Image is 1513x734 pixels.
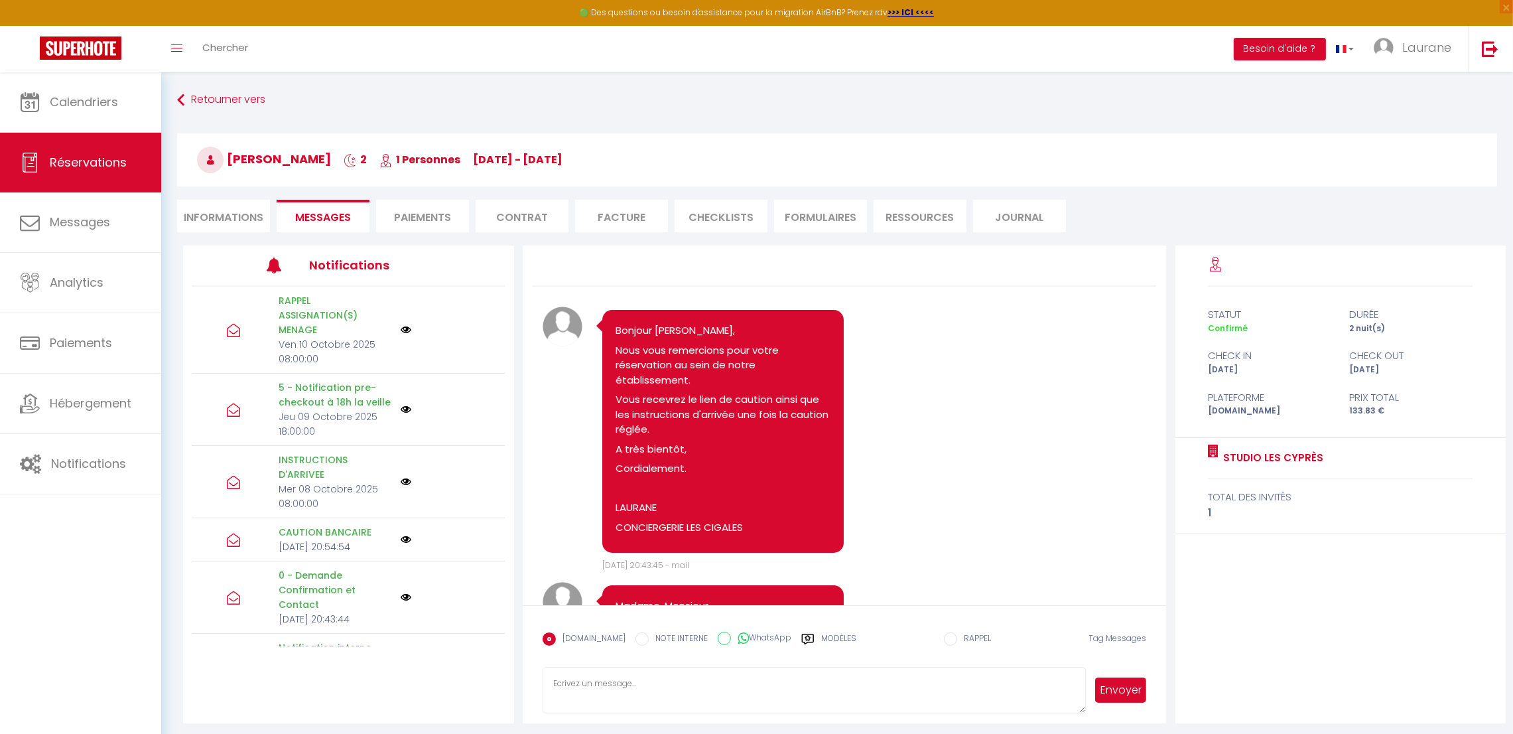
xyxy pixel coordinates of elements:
[279,337,392,366] p: Ven 10 Octobre 2025 08:00:00
[379,152,460,167] span: 1 Personnes
[50,334,112,351] span: Paiements
[821,632,856,656] label: Modèles
[1199,348,1341,364] div: check in
[616,599,830,614] p: Madame, Monsieur
[50,274,103,291] span: Analytics
[1208,323,1248,334] span: Confirmé
[602,559,689,571] span: [DATE] 20:43:45 - mail
[50,94,118,110] span: Calendriers
[401,534,411,545] img: NO IMAGE
[177,88,1497,112] a: Retourner vers
[309,250,440,280] h3: Notifications
[616,520,830,536] p: CONCIERGERIE LES CIGALES
[616,442,830,457] p: A très bientôt,
[1341,307,1482,323] div: durée
[543,307,582,346] img: avatar.png
[649,632,708,647] label: NOTE INTERNE
[279,453,392,482] p: INSTRUCTIONS D'ARRIVEE
[279,409,392,439] p: Jeu 09 Octobre 2025 18:00:00
[279,568,392,612] p: 0 - Demande Confirmation et Contact
[51,455,126,472] span: Notifications
[177,200,270,232] li: Informations
[50,154,127,171] span: Réservations
[1341,323,1482,335] div: 2 nuit(s)
[473,152,562,167] span: [DATE] - [DATE]
[1364,26,1468,72] a: ... Laurane
[543,582,582,622] img: avatar.png
[401,325,411,335] img: NO IMAGE
[401,592,411,603] img: NO IMAGE
[344,152,367,167] span: 2
[279,293,392,337] p: RAPPEL ASSIGNATION(S) MENAGE
[556,632,625,647] label: [DOMAIN_NAME]
[279,540,392,554] p: [DATE] 20:54:54
[1218,450,1323,466] a: Studio Les Cyprès
[50,214,110,230] span: Messages
[279,482,392,511] p: Mer 08 Octobre 2025 08:00:00
[774,200,867,232] li: FORMULAIRES
[1208,505,1473,521] div: 1
[202,40,248,54] span: Chercher
[874,200,966,232] li: Ressources
[731,632,791,646] label: WhatsApp
[197,151,331,167] span: [PERSON_NAME]
[957,632,991,647] label: RAPPEL
[279,380,392,409] p: 5 - Notification pre-checkout à 18h la veille
[401,477,411,487] img: NO IMAGE
[1234,38,1326,60] button: Besoin d'aide ?
[50,395,131,411] span: Hébergement
[575,200,668,232] li: Facture
[1199,364,1341,376] div: [DATE]
[279,612,392,626] p: [DATE] 20:43:44
[616,343,830,388] p: Nous vous remercions pour votre réservation au sein de notre établissement.
[401,404,411,415] img: NO IMAGE
[40,37,121,60] img: Super Booking
[279,525,392,540] p: CAUTION BANCAIRE
[1374,38,1394,58] img: ...
[1208,489,1473,505] div: total des invités
[1088,632,1146,644] span: Tag Messages
[1482,40,1498,57] img: logout
[1341,348,1482,364] div: check out
[616,461,830,477] p: Cordialement.
[1341,390,1482,405] div: Prix total
[1341,405,1482,417] div: 133.83 €
[1095,678,1146,703] button: Envoyer
[1199,390,1341,405] div: Plateforme
[1341,364,1482,376] div: [DATE]
[476,200,568,232] li: Contrat
[192,26,258,72] a: Chercher
[1199,405,1341,417] div: [DOMAIN_NAME]
[616,500,830,516] p: LAURANE
[973,200,1066,232] li: Journal
[1199,307,1341,323] div: statut
[279,640,392,670] p: Notification interne prestataire
[675,200,767,232] li: CHECKLISTS
[295,210,351,225] span: Messages
[1402,39,1451,56] span: Laurane
[616,323,830,338] p: Bonjour [PERSON_NAME],
[376,200,469,232] li: Paiements
[616,392,830,437] p: Vous recevrez le lien de caution ainsi que les instructions d'arrivée une fois la caution réglée.
[888,7,934,18] a: >>> ICI <<<<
